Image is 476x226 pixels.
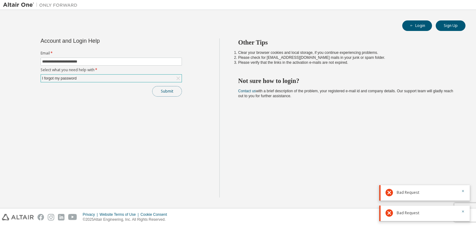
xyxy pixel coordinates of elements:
[99,212,140,217] div: Website Terms of Use
[58,214,64,220] img: linkedin.svg
[238,89,256,93] a: Contact us
[238,55,455,60] li: Please check for [EMAIL_ADDRESS][DOMAIN_NAME] mails in your junk or spam folder.
[41,75,182,82] div: I forgot my password
[37,214,44,220] img: facebook.svg
[83,212,99,217] div: Privacy
[140,212,170,217] div: Cookie Consent
[41,75,77,82] div: I forgot my password
[436,20,465,31] button: Sign Up
[397,190,419,195] span: Bad Request
[2,214,34,220] img: altair_logo.svg
[83,217,171,222] p: © 2025 Altair Engineering, Inc. All Rights Reserved.
[3,2,81,8] img: Altair One
[238,38,455,46] h2: Other Tips
[41,67,182,72] label: Select what you need help with
[238,60,455,65] li: Please verify that the links in the activation e-mails are not expired.
[397,211,419,215] span: Bad Request
[48,214,54,220] img: instagram.svg
[68,214,77,220] img: youtube.svg
[238,77,455,85] h2: Not sure how to login?
[41,38,154,43] div: Account and Login Help
[238,50,455,55] li: Clear your browser cookies and local storage, if you continue experiencing problems.
[402,20,432,31] button: Login
[238,89,453,98] span: with a brief description of the problem, your registered e-mail id and company details. Our suppo...
[152,86,182,97] button: Submit
[41,51,182,56] label: Email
